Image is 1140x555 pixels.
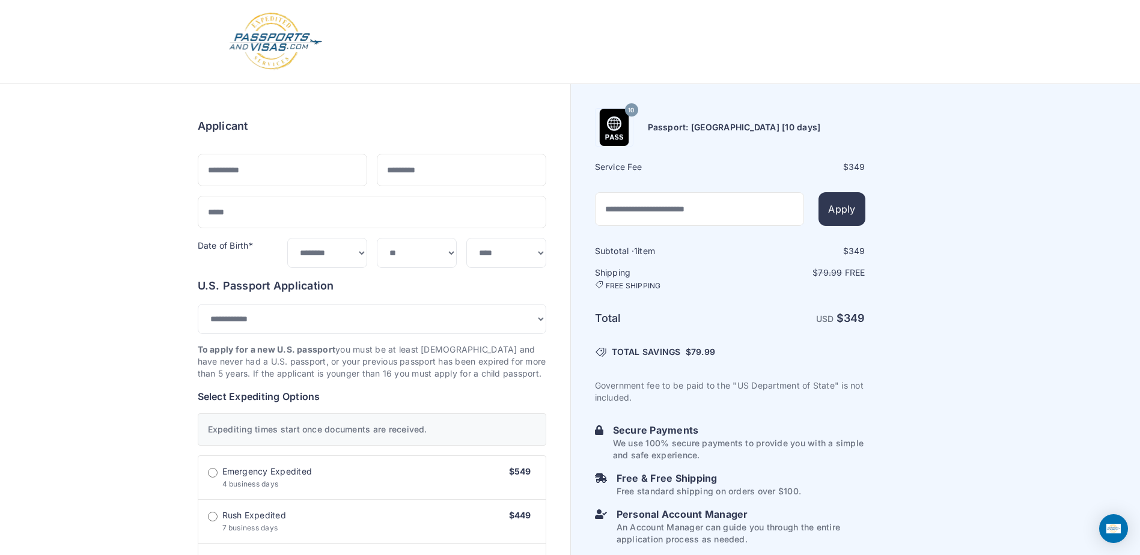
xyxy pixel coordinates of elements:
span: 7 business days [222,523,278,532]
p: Free standard shipping on orders over $100. [617,485,801,497]
img: Product Name [596,109,633,146]
button: Apply [818,192,865,226]
div: Open Intercom Messenger [1099,514,1128,543]
div: Expediting times start once documents are received. [198,413,546,446]
p: $ [731,267,865,279]
span: TOTAL SAVINGS [612,346,681,358]
span: 79.99 [691,347,715,357]
p: We use 100% secure payments to provide you with a simple and safe experience. [613,437,865,461]
h6: Total [595,310,729,327]
h6: Service Fee [595,161,729,173]
span: 349 [849,162,865,172]
span: Emergency Expedited [222,466,312,478]
div: $ [731,245,865,257]
span: 4 business days [222,479,279,488]
h6: Passport: [GEOGRAPHIC_DATA] [10 days] [648,121,821,133]
p: you must be at least [DEMOGRAPHIC_DATA] and have never had a U.S. passport, or your previous pass... [198,344,546,380]
span: $449 [509,510,531,520]
span: $ [686,346,715,358]
span: 349 [844,312,865,324]
span: Free [845,267,865,277]
h6: Personal Account Manager [617,507,865,521]
span: FREE SHIPPING [606,281,661,291]
h6: Select Expediting Options [198,389,546,404]
h6: U.S. Passport Application [198,277,546,294]
h6: Applicant [198,118,248,135]
span: $549 [509,466,531,476]
strong: To apply for a new U.S. passport [198,344,336,354]
h6: Subtotal · item [595,245,729,257]
label: Date of Birth* [198,240,253,250]
span: 1 [634,246,638,256]
strong: $ [837,312,865,324]
img: Logo [228,12,323,71]
h6: Shipping [595,267,729,291]
p: Government fee to be paid to the "US Department of State" is not included. [595,380,865,404]
h6: Free & Free Shipping [617,471,801,485]
span: USD [816,314,834,324]
span: 79.99 [818,267,842,277]
div: $ [731,161,865,173]
span: 10 [628,103,634,118]
p: An Account Manager can guide you through the entire application process as needed. [617,521,865,545]
span: 349 [849,246,865,256]
h6: Secure Payments [613,423,865,437]
span: Rush Expedited [222,509,286,521]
